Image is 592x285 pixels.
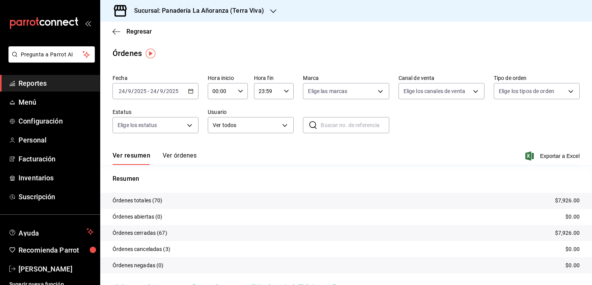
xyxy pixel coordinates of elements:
[213,121,279,129] span: Ver todos
[163,88,166,94] span: /
[113,47,142,59] div: Órdenes
[18,227,84,236] span: Ayuda
[527,151,580,161] button: Exportar a Excel
[128,6,264,15] h3: Sucursal: Panadería La Añoranza (Terra Viva)
[146,49,155,58] img: Tooltip marker
[499,87,554,95] span: Elige los tipos de orden
[126,28,152,35] span: Regresar
[113,245,170,253] p: Órdenes canceladas (3)
[160,88,163,94] input: --
[163,152,197,165] button: Ver órdenes
[18,154,94,164] span: Facturación
[18,97,94,107] span: Menú
[565,213,580,221] p: $0.00
[113,109,198,115] label: Estatus
[166,88,179,94] input: ----
[18,264,94,274] span: [PERSON_NAME]
[118,121,157,129] span: Elige los estatus
[18,173,94,183] span: Inventarios
[113,261,164,270] p: Órdenes negadas (0)
[308,87,347,95] span: Elige las marcas
[125,88,128,94] span: /
[113,152,150,165] button: Ver resumen
[303,75,389,81] label: Marca
[113,197,163,205] p: Órdenes totales (70)
[134,88,147,94] input: ----
[118,88,125,94] input: --
[18,245,94,255] span: Recomienda Parrot
[555,197,580,205] p: $7,926.00
[131,88,134,94] span: /
[113,174,580,183] p: Resumen
[18,116,94,126] span: Configuración
[565,261,580,270] p: $0.00
[148,88,149,94] span: -
[113,75,198,81] label: Fecha
[128,88,131,94] input: --
[555,229,580,237] p: $7,926.00
[254,75,294,81] label: Hora fin
[321,117,389,133] input: Buscar no. de referencia
[18,192,94,202] span: Suscripción
[113,229,167,237] p: Órdenes cerradas (67)
[18,78,94,88] span: Reportes
[8,46,95,63] button: Pregunta a Parrot AI
[85,20,91,26] button: open_drawer_menu
[113,28,152,35] button: Regresar
[21,51,83,59] span: Pregunta a Parrot AI
[18,135,94,145] span: Personal
[399,75,484,81] label: Canal de venta
[150,88,157,94] input: --
[113,152,197,165] div: navigation tabs
[5,56,95,64] a: Pregunta a Parrot AI
[208,109,294,115] label: Usuario
[157,88,159,94] span: /
[404,87,465,95] span: Elige los canales de venta
[113,213,163,221] p: Órdenes abiertas (0)
[494,75,580,81] label: Tipo de orden
[565,245,580,253] p: $0.00
[208,75,248,81] label: Hora inicio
